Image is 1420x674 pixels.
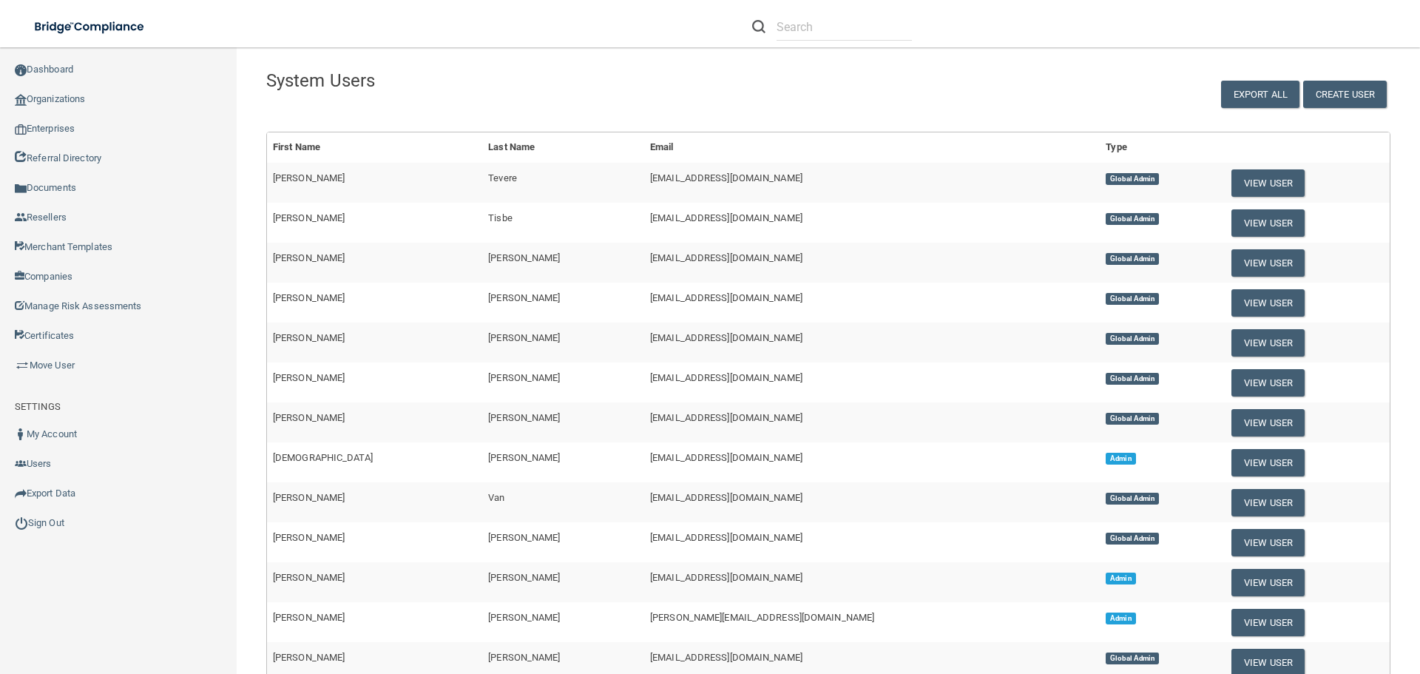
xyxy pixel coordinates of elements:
[273,572,345,583] span: [PERSON_NAME]
[15,488,27,499] img: icon-export.b9366987.png
[1231,169,1305,197] button: View User
[650,452,802,463] span: [EMAIL_ADDRESS][DOMAIN_NAME]
[1106,573,1135,584] span: Admin
[273,452,373,463] span: [DEMOGRAPHIC_DATA]
[15,398,61,416] label: SETTINGS
[266,71,913,90] h4: System Users
[650,372,802,383] span: [EMAIL_ADDRESS][DOMAIN_NAME]
[488,332,560,343] span: [PERSON_NAME]
[650,412,802,423] span: [EMAIL_ADDRESS][DOMAIN_NAME]
[1106,253,1159,265] span: Global Admin
[488,612,560,623] span: [PERSON_NAME]
[1106,173,1159,185] span: Global Admin
[488,412,560,423] span: [PERSON_NAME]
[650,652,802,663] span: [EMAIL_ADDRESS][DOMAIN_NAME]
[22,12,158,42] img: bridge_compliance_login_screen.278c3ca4.svg
[488,452,560,463] span: [PERSON_NAME]
[273,172,345,183] span: [PERSON_NAME]
[752,20,765,33] img: ic-search.3b580494.png
[273,612,345,623] span: [PERSON_NAME]
[1221,81,1299,108] a: Export All
[1106,213,1159,225] span: Global Admin
[273,252,345,263] span: [PERSON_NAME]
[1231,569,1305,596] button: View User
[273,412,345,423] span: [PERSON_NAME]
[1106,493,1159,505] span: Global Admin
[1106,293,1159,305] span: Global Admin
[1231,369,1305,397] button: View User
[1231,609,1305,636] button: View User
[1231,209,1305,237] button: View User
[15,94,27,106] img: organization-icon.f8decf85.png
[488,532,560,543] span: [PERSON_NAME]
[488,292,560,303] span: [PERSON_NAME]
[650,252,802,263] span: [EMAIL_ADDRESS][DOMAIN_NAME]
[650,492,802,503] span: [EMAIL_ADDRESS][DOMAIN_NAME]
[488,572,560,583] span: [PERSON_NAME]
[273,372,345,383] span: [PERSON_NAME]
[650,332,802,343] span: [EMAIL_ADDRESS][DOMAIN_NAME]
[650,572,802,583] span: [EMAIL_ADDRESS][DOMAIN_NAME]
[650,612,874,623] span: [PERSON_NAME][EMAIL_ADDRESS][DOMAIN_NAME]
[644,132,1100,163] th: Email
[1106,453,1135,465] span: Admin
[488,492,504,503] span: Van
[273,212,345,223] span: [PERSON_NAME]
[1231,449,1305,476] button: View User
[15,212,27,223] img: ic_reseller.de258add.png
[273,652,345,663] span: [PERSON_NAME]
[267,132,482,163] th: First Name
[488,252,560,263] span: [PERSON_NAME]
[273,492,345,503] span: [PERSON_NAME]
[1100,132,1225,163] th: Type
[1106,333,1159,345] span: Global Admin
[650,532,802,543] span: [EMAIL_ADDRESS][DOMAIN_NAME]
[1106,413,1159,425] span: Global Admin
[1231,329,1305,357] button: View User
[1231,249,1305,277] button: View User
[1231,489,1305,516] button: View User
[1231,289,1305,317] button: View User
[273,332,345,343] span: [PERSON_NAME]
[488,172,517,183] span: Tevere
[15,358,30,373] img: briefcase.64adab9b.png
[15,516,28,530] img: ic_power_dark.7ecde6b1.png
[1231,409,1305,437] button: View User
[488,372,560,383] span: [PERSON_NAME]
[15,458,27,470] img: icon-users.e205127d.png
[650,212,802,223] span: [EMAIL_ADDRESS][DOMAIN_NAME]
[15,124,27,135] img: enterprise.0d942306.png
[650,172,802,183] span: [EMAIL_ADDRESS][DOMAIN_NAME]
[482,132,644,163] th: Last Name
[15,428,27,440] img: ic_user_dark.df1a06c3.png
[777,13,912,41] input: Search
[273,292,345,303] span: [PERSON_NAME]
[488,652,560,663] span: [PERSON_NAME]
[15,183,27,195] img: icon-documents.8dae5593.png
[1106,613,1135,624] span: Admin
[273,532,345,543] span: [PERSON_NAME]
[650,292,802,303] span: [EMAIL_ADDRESS][DOMAIN_NAME]
[1303,81,1387,108] button: Create User
[488,212,513,223] span: Tisbe
[15,64,27,76] img: ic_dashboard_dark.d01f4a41.png
[1106,653,1159,664] span: Global Admin
[1106,533,1159,545] span: Global Admin
[1106,373,1159,385] span: Global Admin
[1231,529,1305,556] button: View User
